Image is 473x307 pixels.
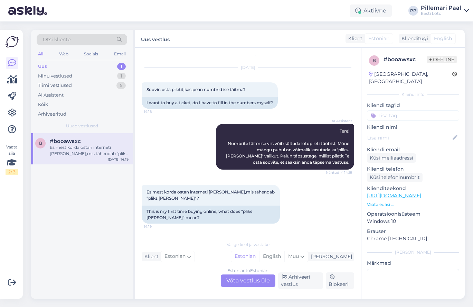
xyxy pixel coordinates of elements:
[367,110,459,121] input: Lisa tag
[38,111,66,118] div: Arhiveeritud
[326,118,352,124] span: AI Assistent
[38,92,64,99] div: AI Assistent
[367,260,459,267] p: Märkmed
[367,192,421,199] a: [URL][DOMAIN_NAME]
[367,249,459,255] div: [PERSON_NAME]
[142,253,159,260] div: Klient
[384,55,427,64] div: # booawsxc
[369,71,452,85] div: [GEOGRAPHIC_DATA], [GEOGRAPHIC_DATA]
[164,253,186,260] span: Estonian
[288,253,299,259] span: Muu
[144,109,170,114] span: 14:18
[367,173,423,182] div: Küsi telefoninumbrit
[50,144,129,157] div: Esimest korda ostan interneti [PERSON_NAME],mis tähendab "pliks [PERSON_NAME]"?
[373,58,376,63] span: b
[367,146,459,153] p: Kliendi email
[399,35,428,42] div: Klienditugi
[142,206,280,224] div: This is my first time buying online, what does "pliks [PERSON_NAME]" mean?
[6,35,19,48] img: Askly Logo
[346,35,362,42] div: Klient
[58,49,70,58] div: Web
[367,218,459,225] p: Windows 10
[37,49,45,58] div: All
[108,157,129,162] div: [DATE] 14:19
[367,91,459,98] div: Kliendi info
[38,73,72,80] div: Minu vestlused
[367,134,451,142] input: Lisa nimi
[50,138,81,144] span: #booawsxc
[367,153,416,163] div: Küsi meiliaadressi
[231,251,259,262] div: Estonian
[142,64,354,71] div: [DATE]
[326,170,352,175] span: Nähtud ✓ 14:19
[38,63,47,70] div: Uus
[427,56,457,63] span: Offline
[6,169,18,175] div: 2 / 3
[350,4,392,17] div: Aktiivne
[141,34,170,43] label: Uus vestlus
[66,123,98,129] span: Uued vestlused
[367,165,459,173] p: Kliendi telefon
[368,35,389,42] span: Estonian
[38,101,48,108] div: Kõik
[221,274,275,287] div: Võta vestlus üle
[83,49,100,58] div: Socials
[367,124,459,131] p: Kliendi nimi
[117,63,126,70] div: 1
[6,144,18,175] div: Vaata siia
[367,102,459,109] p: Kliendi tag'id
[38,82,72,89] div: Tiimi vestlused
[142,242,354,248] div: Valige keel ja vastake
[367,210,459,218] p: Operatsioonisüsteem
[421,5,461,11] div: Pillemari Paal
[408,6,418,16] div: PP
[326,272,354,289] div: Blokeeri
[434,35,452,42] span: English
[113,49,127,58] div: Email
[144,224,170,229] span: 14:19
[421,11,461,16] div: Eesti Loto
[146,87,246,92] span: Soovin osta piletit,kas pean numbrid ise täitma?
[117,73,126,80] div: 1
[43,36,70,43] span: Otsi kliente
[142,97,278,109] div: I want to buy a ticket, do I have to fill in the numbers myself?
[367,228,459,235] p: Brauser
[116,82,126,89] div: 5
[227,268,268,274] div: Estonian to Estonian
[367,235,459,242] p: Chrome [TECHNICAL_ID]
[278,272,323,289] div: Arhiveeri vestlus
[367,201,459,208] p: Vaata edasi ...
[39,141,42,146] span: b
[367,185,459,192] p: Klienditeekond
[308,253,352,260] div: [PERSON_NAME]
[421,5,469,16] a: Pillemari PaalEesti Loto
[146,189,276,201] span: Esimest korda ostan interneti [PERSON_NAME],mis tähendab "pliks [PERSON_NAME]"?
[259,251,284,262] div: English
